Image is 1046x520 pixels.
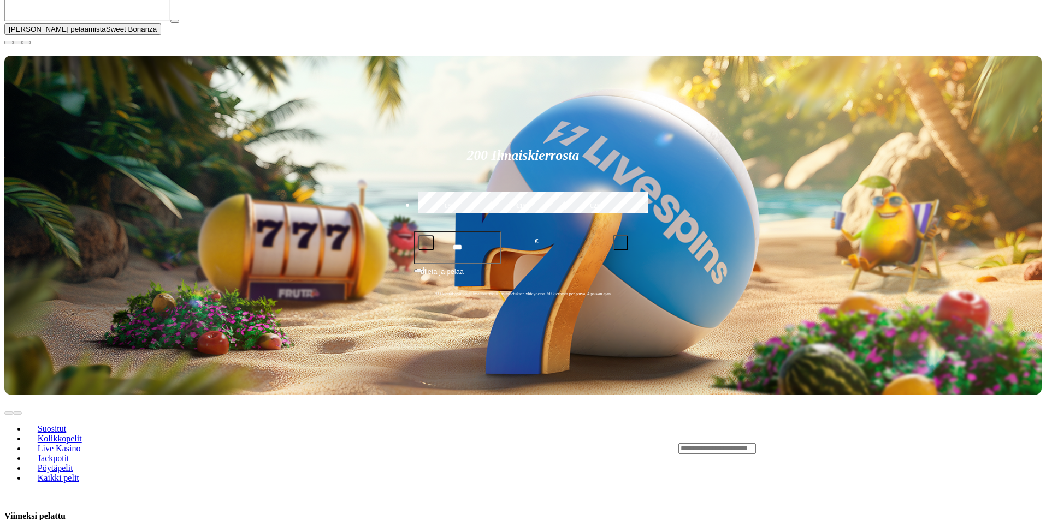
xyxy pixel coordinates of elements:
label: €250 [563,190,630,222]
label: €50 [416,190,483,222]
span: Sweet Bonanza [106,25,157,33]
span: Suositut [33,424,70,433]
button: fullscreen icon [22,41,31,44]
label: €150 [489,190,557,222]
button: plus icon [613,235,628,250]
header: Lobby [4,395,1042,501]
span: Live Kasino [33,444,85,453]
input: Search [678,443,756,454]
button: play icon [170,20,179,23]
a: Jackpotit [26,450,80,466]
a: Kolikkopelit [26,430,93,446]
span: [PERSON_NAME] pelaamista [9,25,106,33]
span: Kolikkopelit [33,434,86,443]
a: Kaikki pelit [26,469,91,486]
button: [PERSON_NAME] pelaamistaSweet Bonanza [4,23,161,35]
span: € [423,265,426,272]
nav: Lobby [4,405,657,492]
span: Talleta ja pelaa [417,266,464,286]
span: € [535,236,538,247]
a: Live Kasino [26,440,92,456]
button: minus icon [418,235,434,250]
button: next slide [13,411,22,415]
a: Pöytäpelit [26,459,84,476]
span: Jackpotit [33,453,74,463]
span: Pöytäpelit [33,463,78,473]
button: Talleta ja pelaa [414,266,633,286]
span: Kaikki pelit [33,473,84,482]
button: chevron-down icon [13,41,22,44]
a: Suositut [26,420,78,437]
button: prev slide [4,411,13,415]
button: close icon [4,41,13,44]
